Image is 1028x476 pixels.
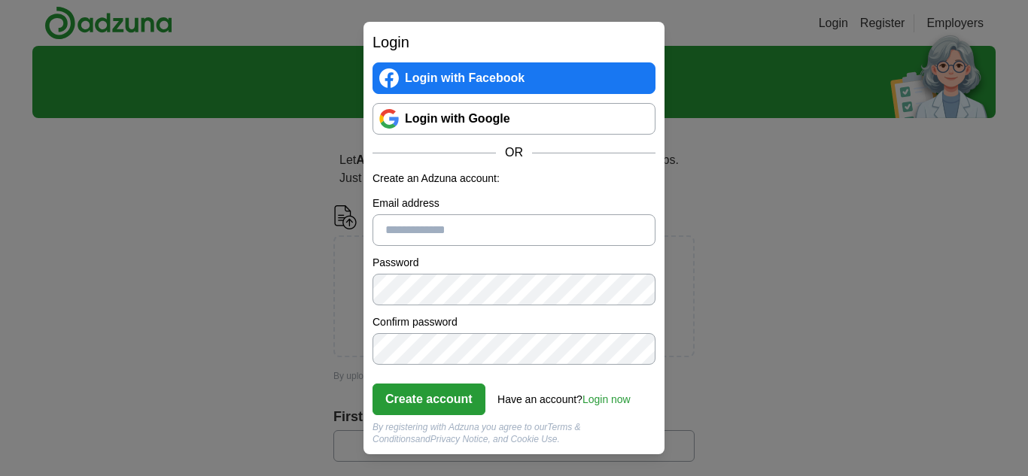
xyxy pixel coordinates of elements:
[373,196,655,211] label: Email address
[430,434,488,444] a: Privacy Notice
[373,255,655,271] label: Password
[373,314,655,330] label: Confirm password
[496,144,532,162] span: OR
[373,384,485,415] button: Create account
[373,62,655,94] a: Login with Facebook
[373,31,655,53] h2: Login
[497,383,631,408] div: Have an account?
[373,421,655,445] div: By registering with Adzuna you agree to our and , and Cookie Use.
[373,171,655,186] p: Create an Adzuna account:
[373,103,655,135] a: Login with Google
[582,393,631,405] a: Login now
